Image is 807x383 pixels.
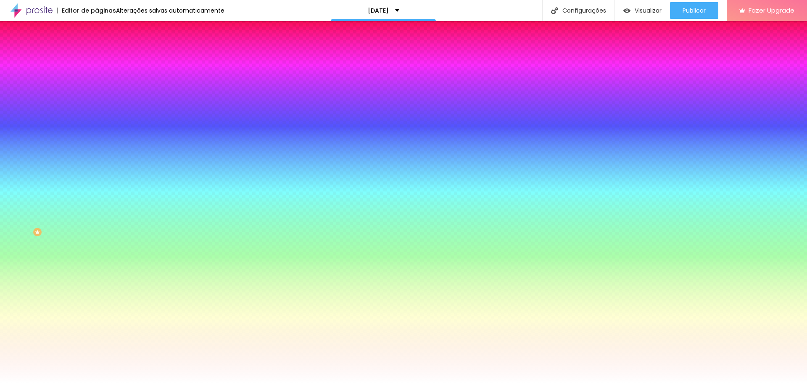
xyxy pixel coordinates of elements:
span: Fazer Upgrade [749,7,794,14]
span: Visualizar [635,7,662,14]
div: Alterações salvas automaticamente [116,8,224,13]
span: Publicar [683,7,706,14]
button: Visualizar [615,2,670,19]
img: view-1.svg [623,7,630,14]
button: Publicar [670,2,718,19]
img: Icone [551,7,558,14]
p: [DATE] [368,8,389,13]
div: Editor de páginas [57,8,116,13]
